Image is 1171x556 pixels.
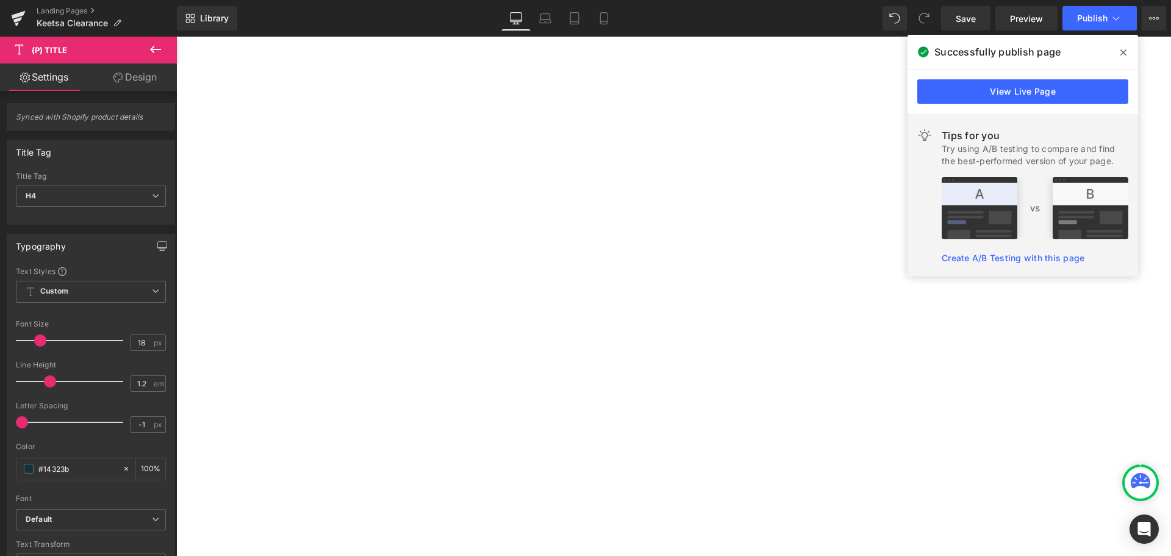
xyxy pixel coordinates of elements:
span: em [154,380,164,388]
a: Tablet [560,6,589,31]
div: % [136,458,165,480]
button: Undo [883,6,907,31]
button: More [1142,6,1166,31]
a: Desktop [501,6,531,31]
a: Mobile [589,6,618,31]
b: Custom [40,286,68,297]
span: Publish [1077,13,1108,23]
span: Preview [1010,12,1043,25]
b: H4 [26,191,36,200]
div: Text Styles [16,266,166,276]
a: Landing Pages [37,6,177,16]
i: Default [26,514,52,525]
button: Redo [912,6,936,31]
span: px [154,421,164,428]
div: Try using A/B testing to compare and find the best-performed version of your page. [942,143,1128,167]
span: Save [956,12,976,25]
a: New Library [177,6,237,31]
a: Design [91,63,179,91]
a: Preview [995,6,1058,31]
input: Color [38,462,116,475]
span: Library [200,13,229,24]
span: px [154,339,164,347]
div: Text Transform [16,540,166,549]
button: Publish [1062,6,1137,31]
div: Font [16,494,166,503]
div: Font Size [16,320,166,328]
img: light.svg [917,128,932,143]
a: View Live Page [917,79,1128,104]
div: Typography [16,234,66,251]
img: tip.png [942,177,1128,239]
a: Laptop [531,6,560,31]
span: Keetsa Clearance [37,18,108,28]
div: Title Tag [16,172,166,181]
a: Create A/B Testing with this page [942,253,1084,263]
span: Synced with Shopify product details [16,112,166,130]
div: Letter Spacing [16,402,166,410]
div: Tips for you [942,128,1128,143]
div: Open Intercom Messenger [1130,514,1159,544]
span: (P) Title [32,45,67,55]
div: Color [16,442,166,451]
div: Line Height [16,361,166,369]
span: Successfully publish page [934,45,1061,59]
div: Title Tag [16,140,52,157]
